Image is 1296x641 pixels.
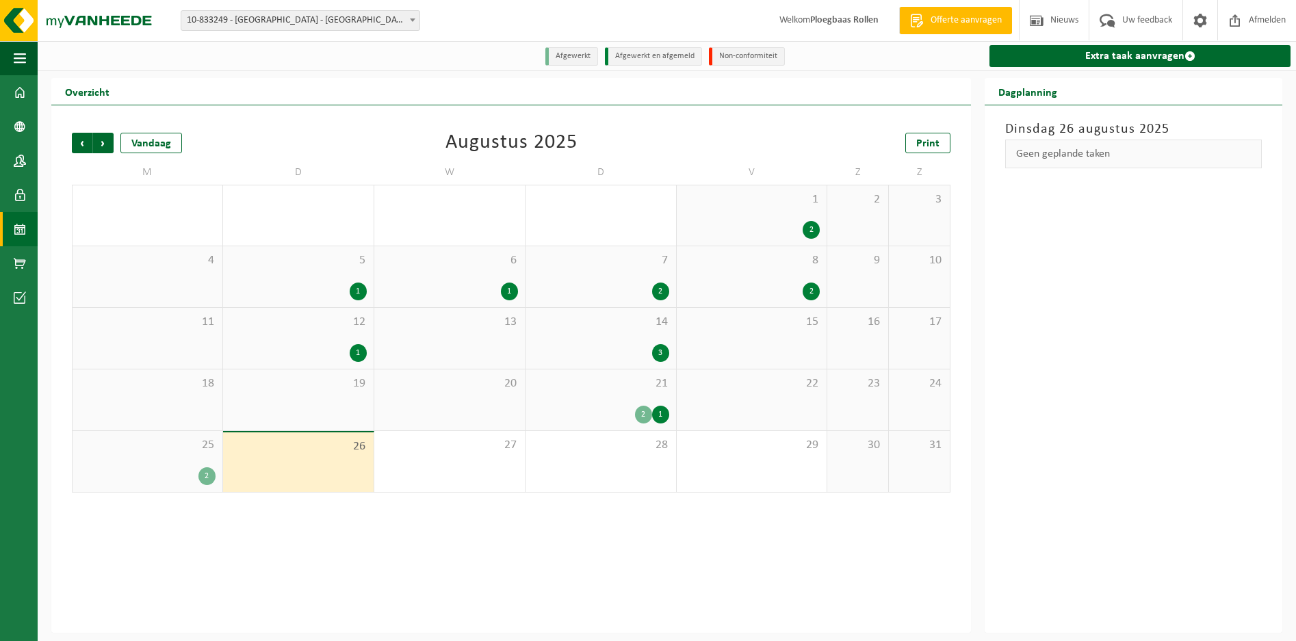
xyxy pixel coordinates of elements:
span: 8 [684,253,820,268]
td: W [374,160,526,185]
span: 27 [381,438,518,453]
div: 1 [652,406,669,423]
span: 10 [896,253,943,268]
span: 25 [79,438,216,453]
span: 2 [834,192,881,207]
span: 7 [532,253,669,268]
h2: Overzicht [51,78,123,105]
div: 1 [350,283,367,300]
h3: Dinsdag 26 augustus 2025 [1005,119,1262,140]
span: 28 [532,438,669,453]
span: 13 [381,315,518,330]
div: Vandaag [120,133,182,153]
span: 15 [684,315,820,330]
span: 10-833249 - IKO NV MILIEUSTRAAT FABRIEK - ANTWERPEN [181,11,419,30]
div: Augustus 2025 [445,133,578,153]
span: 17 [896,315,943,330]
span: 3 [896,192,943,207]
span: 29 [684,438,820,453]
span: Vorige [72,133,92,153]
span: 30 [834,438,881,453]
a: Print [905,133,950,153]
span: 23 [834,376,881,391]
li: Non-conformiteit [709,47,785,66]
span: 4 [79,253,216,268]
td: D [526,160,677,185]
span: 18 [79,376,216,391]
h2: Dagplanning [985,78,1071,105]
td: Z [889,160,950,185]
div: 2 [198,467,216,485]
div: 1 [350,344,367,362]
strong: Ploegbaas Rollen [810,15,879,25]
span: 31 [896,438,943,453]
span: 26 [230,439,367,454]
span: 20 [381,376,518,391]
span: 14 [532,315,669,330]
span: 22 [684,376,820,391]
td: M [72,160,223,185]
span: 5 [230,253,367,268]
a: Extra taak aanvragen [989,45,1291,67]
span: 1 [684,192,820,207]
span: 6 [381,253,518,268]
div: 1 [501,283,518,300]
div: 2 [803,283,820,300]
td: D [223,160,374,185]
span: 21 [532,376,669,391]
span: Offerte aanvragen [927,14,1005,27]
div: 2 [652,283,669,300]
td: V [677,160,828,185]
a: Offerte aanvragen [899,7,1012,34]
div: Geen geplande taken [1005,140,1262,168]
li: Afgewerkt en afgemeld [605,47,702,66]
div: 2 [635,406,652,423]
span: Volgende [93,133,114,153]
li: Afgewerkt [545,47,598,66]
span: 16 [834,315,881,330]
span: Print [916,138,939,149]
div: 2 [803,221,820,239]
div: 3 [652,344,669,362]
span: 19 [230,376,367,391]
span: 12 [230,315,367,330]
span: 9 [834,253,881,268]
td: Z [827,160,889,185]
span: 10-833249 - IKO NV MILIEUSTRAAT FABRIEK - ANTWERPEN [181,10,420,31]
span: 24 [896,376,943,391]
span: 11 [79,315,216,330]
